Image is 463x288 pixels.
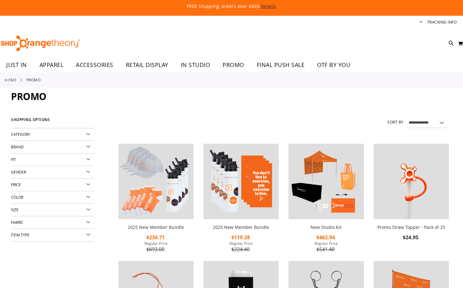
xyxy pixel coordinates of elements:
[11,232,30,237] span: Item Type
[115,141,197,270] div: product
[311,58,357,72] a: OTF BY YOU
[40,58,64,72] span: APPAREL
[11,195,23,200] span: Color
[403,234,419,241] span: $24.95
[11,144,24,149] span: Brand
[317,58,350,72] span: OTF BY YOU
[126,58,168,72] span: RETAIL DISPLAY
[6,58,27,72] span: JUST IN
[374,144,449,219] img: Promo Straw Topper - Pack of 25
[11,229,94,241] div: Item Type
[11,179,94,191] div: Price
[377,224,445,230] a: Promo Straw Topper - Pack of 25
[213,224,269,230] a: 2025 New Member Bundle
[146,246,165,253] span: $693.00
[216,58,250,72] a: PROMO
[11,191,94,204] div: Color
[316,234,336,241] span: $462.94
[11,90,46,103] span: PROMO
[11,204,94,216] div: Size
[181,58,210,72] span: IN STUDIO
[175,58,217,72] a: IN STUDIO
[285,141,367,270] div: product
[261,3,277,9] a: Details
[257,58,305,72] span: FINAL PUSH SALE
[11,157,16,162] span: Fit
[316,246,336,253] span: $541.40
[11,207,19,212] span: Size
[387,119,404,125] label: Sort By
[250,58,311,72] a: FINAL PUSH SALE
[118,144,194,220] a: 2025 New Member Bundle
[288,144,364,220] a: New Studio Kit
[11,128,94,141] div: Category
[374,144,449,220] a: Promo Straw Topper - Pack of 25
[43,3,420,9] p: FREE Shipping, orders over $600.
[11,169,26,174] span: Gender
[118,144,194,219] img: 2025 New Member Bundle
[11,182,21,187] span: Price
[11,153,94,166] div: Fit
[128,224,184,230] a: 2025 New Member Bundle
[203,144,279,220] a: 2025 New Member Bundle
[419,19,423,25] button: Account menu
[11,166,94,179] div: Gender
[231,246,250,253] span: $224.40
[288,241,364,246] span: Regular Price
[11,141,94,153] div: Brand
[11,216,94,229] div: Fabric
[11,115,94,128] strong: Shopping Options
[231,234,251,241] span: $119.28
[427,19,457,25] a: Tracking Info
[200,141,282,270] div: product
[5,77,17,83] a: Home
[118,241,194,246] span: Regular Price
[120,58,175,72] a: RETAIL DISPLAY
[76,58,113,72] span: ACCESSORIES
[288,144,364,219] img: New Studio Kit
[33,58,70,72] a: APPAREL
[203,241,279,246] span: Regular Price
[310,224,342,230] a: New Studio Kit
[203,144,279,219] img: 2025 New Member Bundle
[26,77,41,83] strong: PROMO
[11,220,24,225] span: Fabric
[370,141,452,258] div: product
[70,58,120,72] a: ACCESSORIES
[11,132,30,137] span: Category
[146,234,166,241] span: $230.71
[223,58,244,72] span: PROMO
